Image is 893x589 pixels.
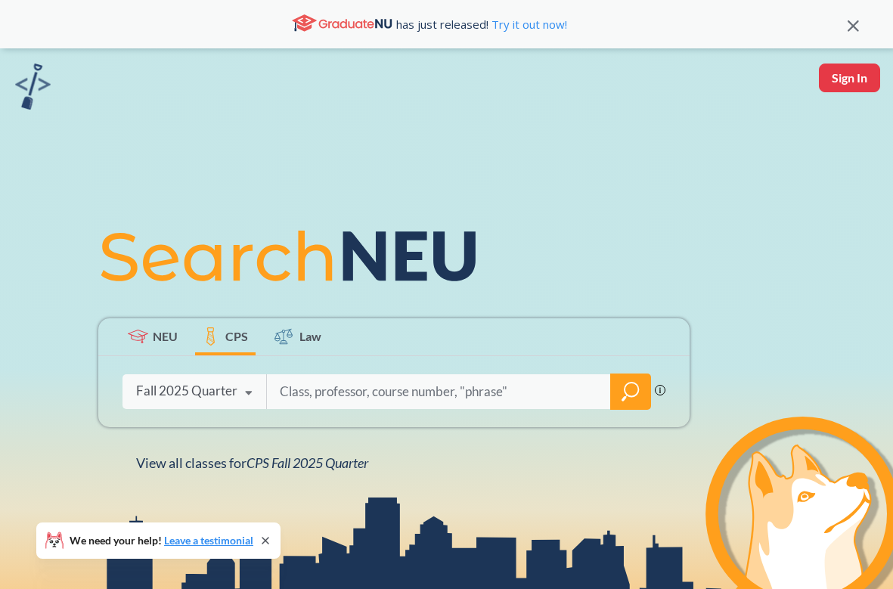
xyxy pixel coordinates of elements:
[488,17,567,32] a: Try it out now!
[610,374,651,410] div: magnifying glass
[153,327,178,345] span: NEU
[70,535,253,546] span: We need your help!
[396,16,567,33] span: has just released!
[136,454,368,471] span: View all classes for
[247,454,368,471] span: CPS Fall 2025 Quarter
[819,64,880,92] button: Sign In
[299,327,321,345] span: Law
[225,327,248,345] span: CPS
[15,64,51,114] a: sandbox logo
[136,383,237,399] div: Fall 2025 Quarter
[15,64,51,110] img: sandbox logo
[278,376,600,408] input: Class, professor, course number, "phrase"
[622,381,640,402] svg: magnifying glass
[164,534,253,547] a: Leave a testimonial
